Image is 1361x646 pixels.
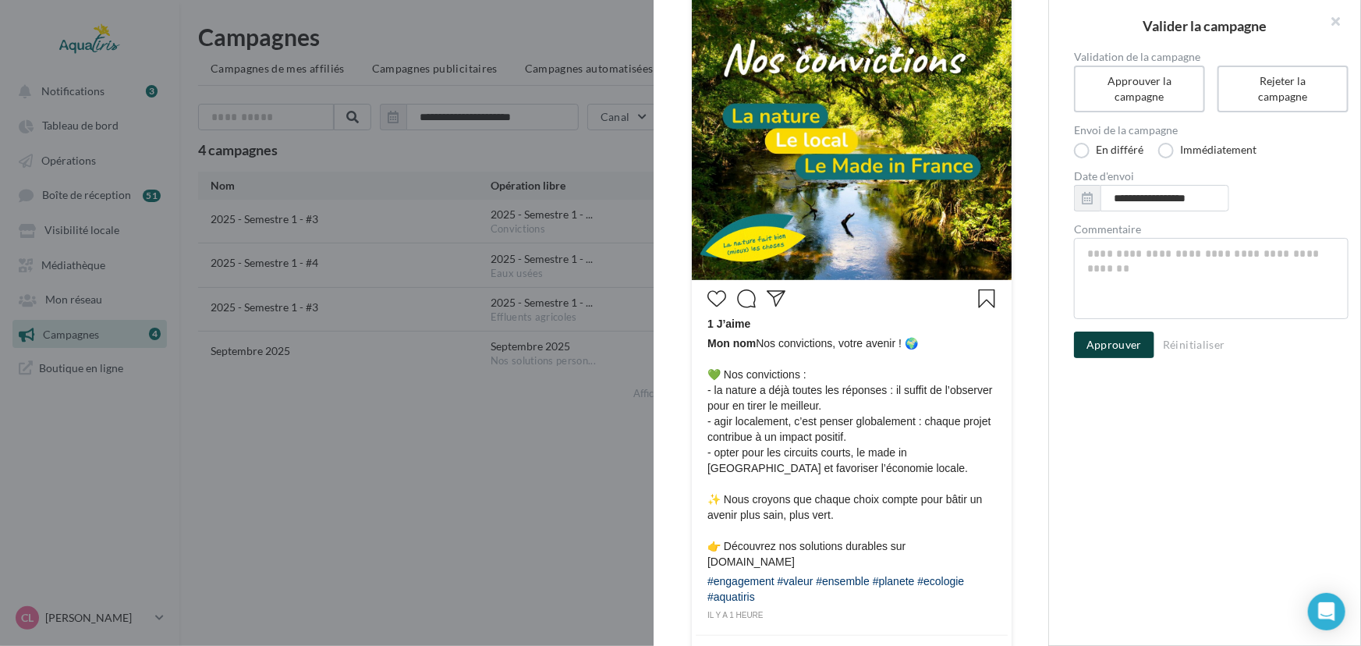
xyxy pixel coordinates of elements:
[1074,171,1349,182] label: Date d'envoi
[1308,593,1345,630] div: Open Intercom Messenger
[1074,143,1143,158] label: En différé
[1074,51,1349,62] label: Validation de la campagne
[1074,125,1349,136] label: Envoi de la campagne
[1074,224,1349,235] label: Commentaire
[707,573,996,609] div: #engagement #valeur #ensemble #planete #ecologie #aquatiris
[1093,73,1186,105] div: Approuver la campagne
[707,335,996,570] span: Nos convictions, votre avenir ! 🌍 💚 Nos convictions : - la nature a déjà toutes les réponses : il...
[977,289,996,308] svg: Enregistrer
[1074,332,1154,358] button: Approuver
[707,337,756,350] span: Mon nom
[707,289,726,308] svg: J’aime
[707,316,996,335] div: 1 J’aime
[767,289,785,308] svg: Partager la publication
[1236,73,1330,105] div: Rejeter la campagne
[737,289,756,308] svg: Commenter
[1158,143,1256,158] label: Immédiatement
[1074,19,1336,33] h2: Valider la campagne
[707,609,996,623] div: il y a 1 heure
[1157,335,1232,354] button: Réinitialiser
